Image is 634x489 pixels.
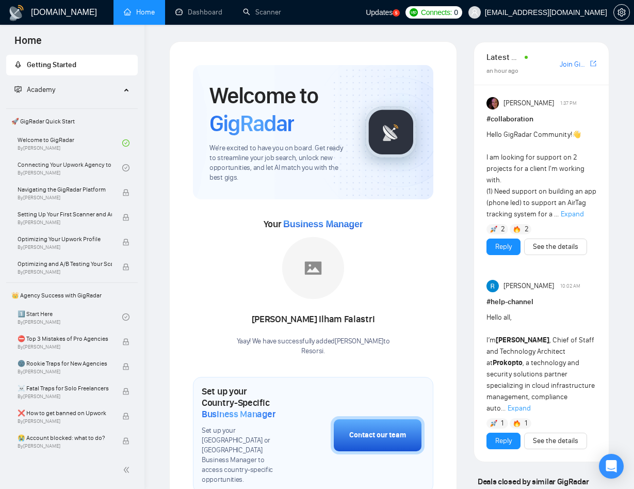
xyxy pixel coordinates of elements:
[264,218,363,230] span: Your
[501,418,503,429] span: 1
[18,408,112,418] span: ❌ How to get banned on Upwork
[495,241,512,253] a: Reply
[503,98,554,109] span: [PERSON_NAME]
[395,11,398,15] text: 5
[486,51,522,64] span: Latest Posts from the GigRadar Community
[513,420,521,427] img: 🔥
[393,9,400,17] a: 5
[331,416,425,454] button: Contact our team
[560,281,580,291] span: 10:02 AM
[503,280,554,292] span: [PERSON_NAME]
[18,269,112,275] span: By [PERSON_NAME]
[490,420,497,427] img: 🚀
[366,8,393,17] span: Updates
[18,234,112,244] span: Optimizing Your Upwork Profile
[613,4,630,21] button: setting
[7,111,137,132] span: 🚀 GigRadar Quick Start
[486,280,499,292] img: Rohith Sanam
[18,259,112,269] span: Optimizing and A/B Testing Your Scanner for Better Results
[209,144,349,183] span: We're excited to have you on board. Get ready to streamline your job search, unlock new opportuni...
[486,296,596,308] h1: # help-channel
[18,244,112,250] span: By [PERSON_NAME]
[14,61,22,68] span: rocket
[8,5,25,21] img: logo
[18,195,112,201] span: By [PERSON_NAME]
[561,210,584,218] span: Expand
[18,334,112,344] span: ⛔ Top 3 Mistakes of Pro Agencies
[501,224,505,234] span: 2
[27,60,76,69] span: Getting Started
[18,369,112,375] span: By [PERSON_NAME]
[122,313,129,321] span: check-circle
[572,130,581,139] span: 👋
[7,285,137,306] span: 👑 Agency Success with GigRadar
[486,313,595,413] span: Hello all, I’m , Chief of Staff and Technology Architect at , a technology and security solutions...
[496,336,549,344] strong: [PERSON_NAME]
[122,239,129,246] span: lock
[18,393,112,400] span: By [PERSON_NAME]
[122,413,129,420] span: lock
[122,164,129,171] span: check-circle
[202,386,279,420] h1: Set up your Country-Specific
[122,363,129,370] span: lock
[6,55,138,75] li: Getting Started
[533,241,578,253] a: See the details
[175,8,222,17] a: dashboardDashboard
[599,454,624,479] div: Open Intercom Messenger
[14,85,55,94] span: Academy
[486,67,518,74] span: an hour ago
[122,388,129,395] span: lock
[18,433,112,443] span: 😭 Account blocked: what to do?
[613,8,630,17] a: setting
[365,106,417,158] img: gigradar-logo.png
[349,430,406,441] div: Contact our team
[282,237,344,299] img: placeholder.png
[18,209,112,219] span: Setting Up Your First Scanner and Auto-Bidder
[237,337,390,356] div: Yaay! We have successfully added [PERSON_NAME] to
[237,311,390,328] div: [PERSON_NAME] Ilham Falastri
[122,263,129,271] span: lock
[560,99,577,108] span: 1:37 PM
[18,358,112,369] span: 🌚 Rookie Traps for New Agencies
[525,418,527,429] span: 1
[202,408,275,420] span: Business Manager
[486,97,499,109] img: Julie McCarter
[410,8,418,17] img: upwork-logo.png
[209,82,349,137] h1: Welcome to
[471,9,478,16] span: user
[493,358,523,367] strong: Prokopto
[495,435,512,447] a: Reply
[122,437,129,445] span: lock
[454,7,458,18] span: 0
[18,219,112,226] span: By [PERSON_NAME]
[209,109,294,137] span: GigRadar
[237,346,390,356] p: Resorsi .
[283,219,363,229] span: Business Manager
[560,59,588,70] a: Join GigRadar Slack Community
[486,239,521,255] button: Reply
[243,8,281,17] a: searchScanner
[18,344,112,350] span: By [PERSON_NAME]
[202,426,279,484] span: Set up your [GEOGRAPHIC_DATA] or [GEOGRAPHIC_DATA] Business Manager to access country-specific op...
[490,226,497,233] img: 🚀
[421,7,452,18] span: Connects:
[122,338,129,345] span: lock
[508,404,531,413] span: Expand
[18,443,112,449] span: By [PERSON_NAME]
[486,433,521,449] button: Reply
[524,433,587,449] button: See the details
[14,86,22,93] span: fund-projection-screen
[18,156,122,179] a: Connecting Your Upwork Agency to GigRadarBy[PERSON_NAME]
[18,306,122,328] a: 1️⃣ Start HereBy[PERSON_NAME]
[122,139,129,147] span: check-circle
[18,132,122,154] a: Welcome to GigRadarBy[PERSON_NAME]
[533,435,578,447] a: See the details
[122,214,129,221] span: lock
[124,8,155,17] a: homeHome
[590,59,596,69] a: export
[525,224,529,234] span: 2
[486,114,596,125] h1: # collaboration
[590,59,596,68] span: export
[524,239,587,255] button: See the details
